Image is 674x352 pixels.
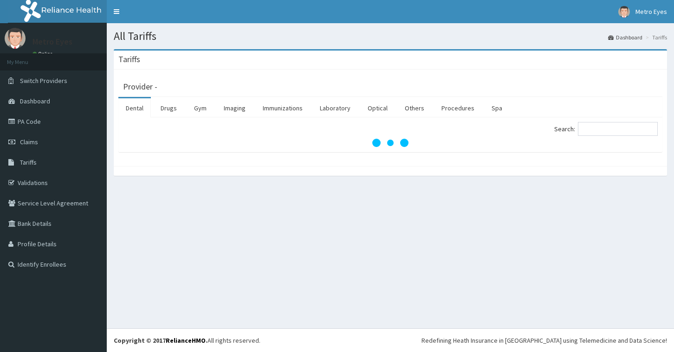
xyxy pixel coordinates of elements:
[32,38,72,46] p: Metro Eyes
[578,122,658,136] input: Search:
[484,98,510,118] a: Spa
[5,28,26,49] img: User Image
[107,328,674,352] footer: All rights reserved.
[635,7,667,16] span: Metro Eyes
[166,336,206,345] a: RelianceHMO
[20,77,67,85] span: Switch Providers
[118,55,140,64] h3: Tariffs
[114,30,667,42] h1: All Tariffs
[216,98,253,118] a: Imaging
[312,98,358,118] a: Laboratory
[20,138,38,146] span: Claims
[372,124,409,161] svg: audio-loading
[255,98,310,118] a: Immunizations
[123,83,157,91] h3: Provider -
[618,6,630,18] img: User Image
[554,122,658,136] label: Search:
[32,51,55,57] a: Online
[20,97,50,105] span: Dashboard
[20,158,37,166] span: Tariffs
[187,98,214,118] a: Gym
[434,98,482,118] a: Procedures
[153,98,184,118] a: Drugs
[118,98,151,118] a: Dental
[397,98,432,118] a: Others
[421,336,667,345] div: Redefining Heath Insurance in [GEOGRAPHIC_DATA] using Telemedicine and Data Science!
[643,33,667,41] li: Tariffs
[608,33,642,41] a: Dashboard
[114,336,207,345] strong: Copyright © 2017 .
[360,98,395,118] a: Optical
